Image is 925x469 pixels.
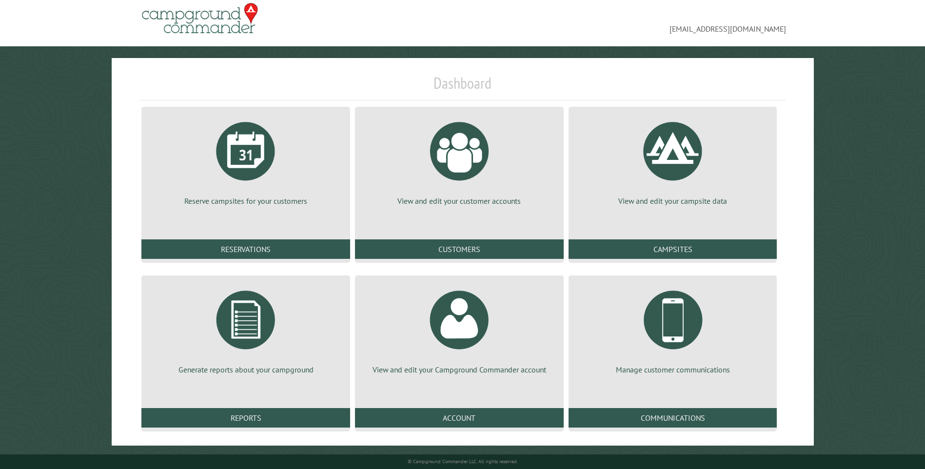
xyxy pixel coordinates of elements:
[569,408,777,428] a: Communications
[153,115,338,206] a: Reserve campsites for your customers
[580,283,766,375] a: Manage customer communications
[580,115,766,206] a: View and edit your campsite data
[463,7,786,35] span: [EMAIL_ADDRESS][DOMAIN_NAME]
[367,364,552,375] p: View and edit your Campground Commander account
[355,239,564,259] a: Customers
[408,458,518,465] small: © Campground Commander LLC. All rights reserved.
[153,195,338,206] p: Reserve campsites for your customers
[367,283,552,375] a: View and edit your Campground Commander account
[153,283,338,375] a: Generate reports about your campground
[569,239,777,259] a: Campsites
[367,115,552,206] a: View and edit your customer accounts
[141,239,350,259] a: Reservations
[139,74,786,100] h1: Dashboard
[367,195,552,206] p: View and edit your customer accounts
[580,364,766,375] p: Manage customer communications
[141,408,350,428] a: Reports
[153,364,338,375] p: Generate reports about your campground
[355,408,564,428] a: Account
[580,195,766,206] p: View and edit your campsite data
